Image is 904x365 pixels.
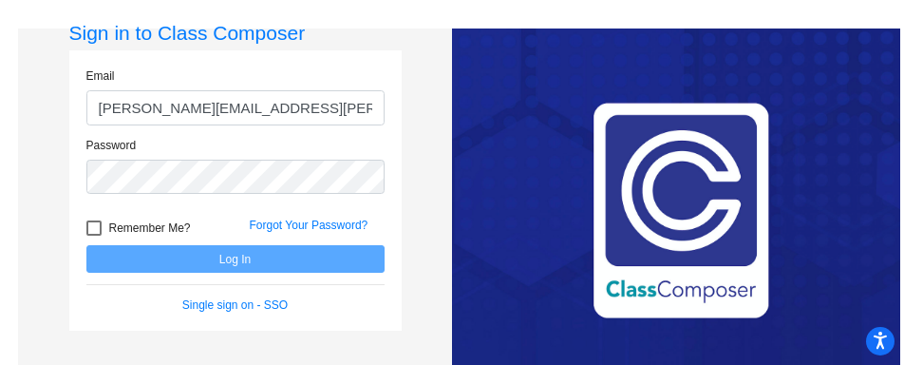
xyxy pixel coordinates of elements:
[69,21,402,45] h3: Sign in to Class Composer
[250,219,368,232] a: Forgot Your Password?
[86,67,115,85] label: Email
[86,245,385,273] button: Log In
[182,298,288,312] a: Single sign on - SSO
[109,217,191,240] span: Remember Me?
[86,137,137,154] label: Password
